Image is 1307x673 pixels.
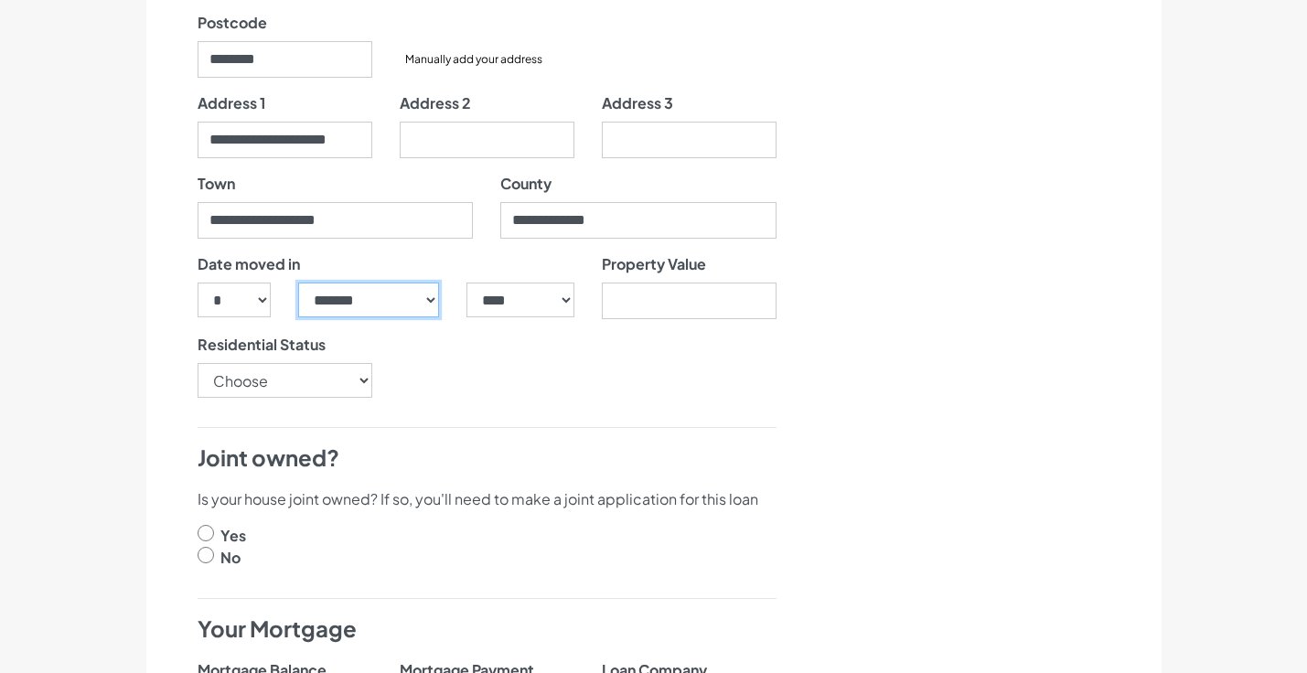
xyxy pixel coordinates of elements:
label: No [220,547,241,569]
h4: Joint owned? [198,443,777,474]
label: Postcode [198,12,267,34]
label: Address 1 [198,92,265,114]
label: Date moved in [198,253,300,275]
h4: Your Mortgage [198,614,777,645]
label: Yes [220,525,246,547]
p: Is your house joint owned? If so, you'll need to make a joint application for this loan [198,488,777,510]
label: Address 3 [602,92,673,114]
label: Residential Status [198,334,326,356]
label: Address 2 [400,92,471,114]
label: County [500,173,552,195]
button: Manually add your address [400,50,548,69]
label: Town [198,173,235,195]
label: Property Value [602,253,706,275]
